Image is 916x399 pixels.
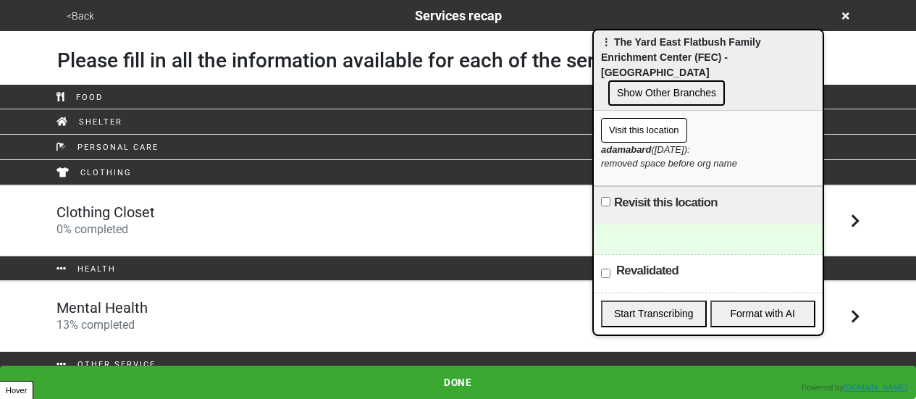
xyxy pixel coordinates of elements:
h1: Please fill in all the information available for each of the services at this location: [57,49,860,73]
div: Other service [46,359,871,369]
h5: Mental Health [56,299,148,316]
div: ([DATE]): removed space before org name [601,143,815,171]
strong: adamabard [601,144,651,155]
button: <Back [62,8,98,25]
button: Visit this location [601,118,687,143]
div: Clothing [46,167,871,177]
a: [DOMAIN_NAME] [844,383,907,392]
label: Revisit this location [614,194,718,211]
button: Format with AI [710,301,816,327]
button: Start Transcribing [601,301,707,327]
div: Health [46,264,871,274]
div: Powered by [802,382,907,394]
h5: Clothing Closet [56,203,155,221]
span: ⋮ The Yard East Flatbush Family Enrichment Center (FEC) - [GEOGRAPHIC_DATA] [601,36,761,78]
label: Revalidated [616,262,678,280]
span: Services recap [415,8,502,23]
div: Personal Care [46,142,871,152]
button: Show Other Branches [608,80,725,106]
div: Shelter [46,117,871,127]
div: Food [46,92,871,102]
span: 0 % completed [56,222,128,236]
span: 13 % completed [56,318,135,332]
